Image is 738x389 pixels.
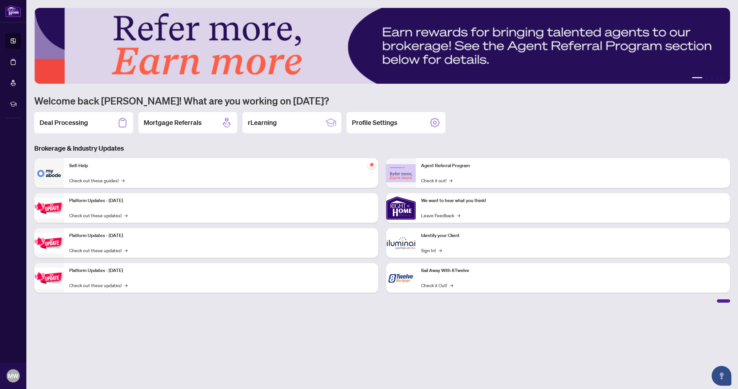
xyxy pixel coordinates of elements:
[386,164,416,182] img: Agent Referral Program
[721,77,724,80] button: 5
[421,197,725,204] p: We want to hear what you think!
[716,77,718,80] button: 4
[710,77,713,80] button: 3
[40,118,88,127] h2: Deal Processing
[69,247,128,254] a: Check out these updates!→
[386,228,416,258] img: Identify your Client
[124,247,128,254] span: →
[124,212,128,219] span: →
[712,366,731,386] button: Open asap
[421,267,725,274] p: Sail Away With 8Twelve
[34,94,730,107] h1: Welcome back [PERSON_NAME]! What are you working on [DATE]?
[69,177,125,184] a: Check out these guides!→
[439,247,442,254] span: →
[34,198,64,219] img: Platform Updates - July 21, 2025
[421,212,460,219] a: Leave Feedback→
[124,282,128,289] span: →
[34,8,730,84] img: Slide 0
[450,282,453,289] span: →
[386,193,416,223] img: We want to hear what you think!
[421,162,725,169] p: Agent Referral Program
[457,212,460,219] span: →
[386,263,416,293] img: Sail Away With 8Twelve
[121,177,125,184] span: →
[69,232,373,239] p: Platform Updates - [DATE]
[421,247,442,254] a: Sign In!→
[34,158,64,188] img: Self-Help
[692,77,702,80] button: 1
[69,282,128,289] a: Check out these updates!→
[69,162,373,169] p: Self-Help
[421,232,725,239] p: Identify your Client
[69,197,373,204] p: Platform Updates - [DATE]
[69,212,128,219] a: Check out these updates!→
[8,371,18,380] span: MW
[421,282,453,289] a: Check it Out!→
[368,161,376,169] span: pushpin
[352,118,397,127] h2: Profile Settings
[69,267,373,274] p: Platform Updates - [DATE]
[34,144,730,153] h3: Brokerage & Industry Updates
[34,268,64,288] img: Platform Updates - June 23, 2025
[421,177,452,184] a: Check it out!→
[248,118,277,127] h2: rLearning
[34,233,64,254] img: Platform Updates - July 8, 2025
[705,77,708,80] button: 2
[5,5,21,17] img: logo
[449,177,452,184] span: →
[144,118,202,127] h2: Mortgage Referrals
